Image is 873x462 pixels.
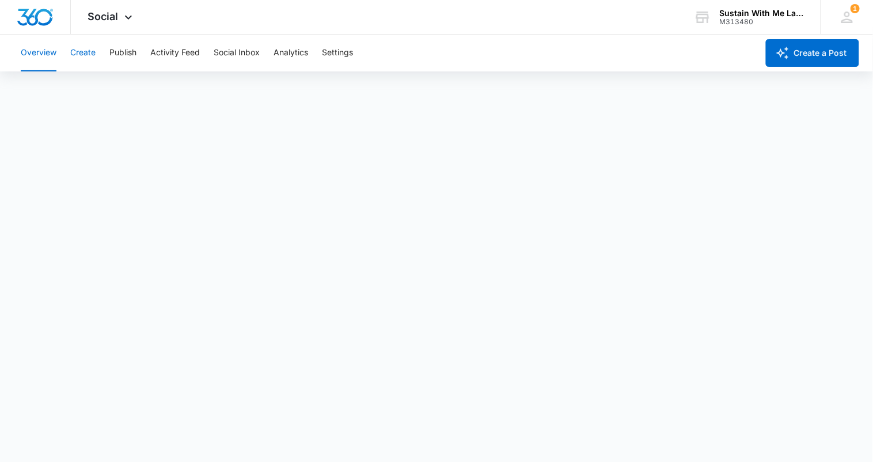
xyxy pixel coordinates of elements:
button: Create a Post [766,39,859,67]
div: account name [720,9,804,18]
button: Create [70,35,96,71]
button: Analytics [274,35,308,71]
button: Settings [322,35,353,71]
span: 1 [851,4,860,13]
span: Social [88,10,119,22]
button: Publish [109,35,136,71]
button: Overview [21,35,56,71]
button: Social Inbox [214,35,260,71]
button: Activity Feed [150,35,200,71]
div: account id [720,18,804,26]
div: notifications count [851,4,860,13]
